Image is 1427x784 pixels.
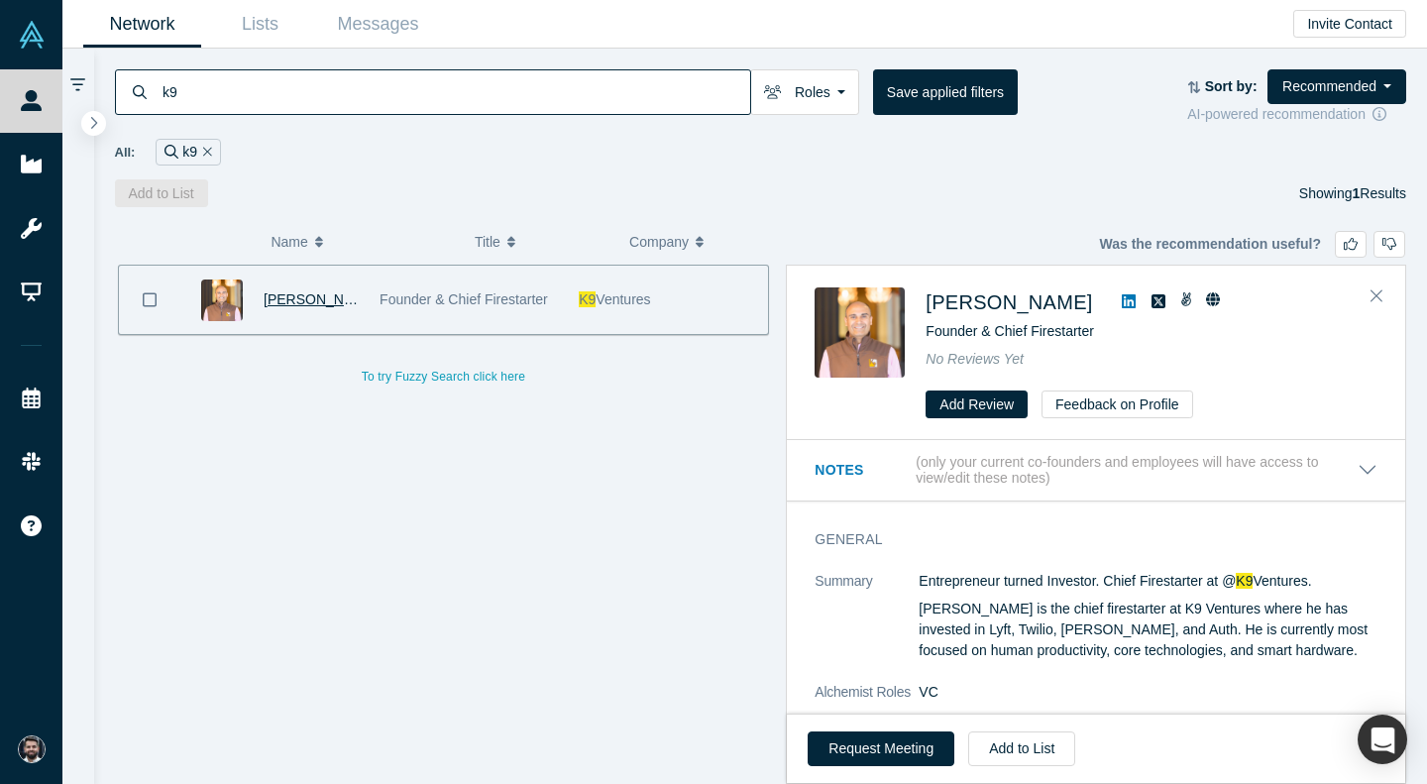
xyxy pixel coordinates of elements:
span: Company [629,221,689,263]
span: All: [115,143,136,163]
span: Founder & Chief Firestarter [380,291,548,307]
button: Notes (only your current co-founders and employees will have access to view/edit these notes) [815,454,1377,488]
span: Title [475,221,500,263]
button: Remove Filter [197,141,212,164]
div: Showing [1299,179,1406,207]
button: Close [1362,280,1391,312]
button: Request Meeting [808,731,954,766]
span: Founder & Chief Firestarter [926,323,1094,339]
strong: Sort by: [1205,78,1258,94]
button: Name [271,221,454,263]
a: [PERSON_NAME] [264,291,378,307]
button: Feedback on Profile [1042,391,1193,418]
span: K9 [579,291,596,307]
span: Results [1353,185,1406,201]
input: Search by name, title, company, summary, expertise, investment criteria or topics of focus [161,68,750,115]
button: Recommended [1267,69,1406,104]
dt: Alchemist Roles [815,682,919,724]
div: k9 [156,139,220,166]
a: [PERSON_NAME] [926,291,1092,313]
button: Add to List [115,179,208,207]
button: Bookmark [119,266,180,334]
img: Manu Kumar's Profile Image [815,287,905,378]
span: Name [271,221,307,263]
button: To try Fuzzy Search click here [348,364,539,390]
img: Manu Kumar's Profile Image [201,280,243,321]
span: No Reviews Yet [926,351,1024,367]
span: Ventures [596,291,650,307]
img: Rafi Wadan's Account [18,735,46,763]
dt: Summary [815,571,919,682]
h3: Notes [815,460,912,481]
div: AI-powered recommendation [1187,104,1406,125]
button: Add Review [926,391,1028,418]
a: Messages [319,1,437,48]
button: Roles [750,69,859,115]
h3: General [815,529,1350,550]
div: Was the recommendation useful? [1099,231,1405,258]
button: Add to List [968,731,1075,766]
button: Save applied filters [873,69,1018,115]
dd: VC [919,682,1377,703]
a: Lists [201,1,319,48]
img: Alchemist Vault Logo [18,21,46,49]
p: Entrepreneur turned Investor. Chief Firestarter at @ Ventures. [919,571,1377,592]
button: Company [629,221,763,263]
span: K9 [1236,573,1253,589]
p: (only your current co-founders and employees will have access to view/edit these notes) [916,454,1358,488]
p: [PERSON_NAME] is the chief firestarter at K9 Ventures where he has invested in Lyft, Twilio, [PER... [919,599,1377,661]
strong: 1 [1353,185,1361,201]
button: Invite Contact [1293,10,1406,38]
button: Title [475,221,608,263]
a: Network [83,1,201,48]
